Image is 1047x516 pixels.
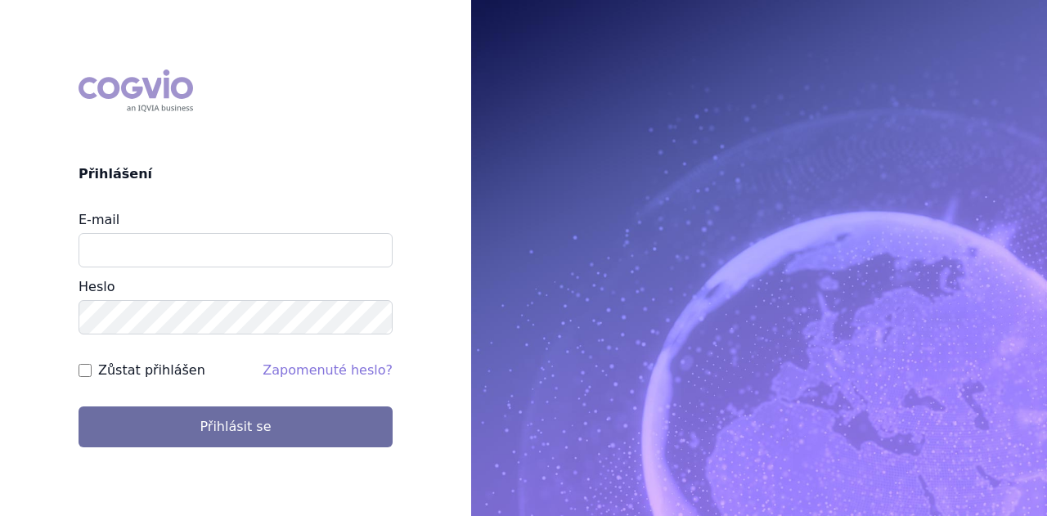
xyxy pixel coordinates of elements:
[79,70,193,112] div: COGVIO
[79,212,119,227] label: E-mail
[98,361,205,380] label: Zůstat přihlášen
[79,406,393,447] button: Přihlásit se
[79,279,115,294] label: Heslo
[263,362,393,378] a: Zapomenuté heslo?
[79,164,393,184] h2: Přihlášení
